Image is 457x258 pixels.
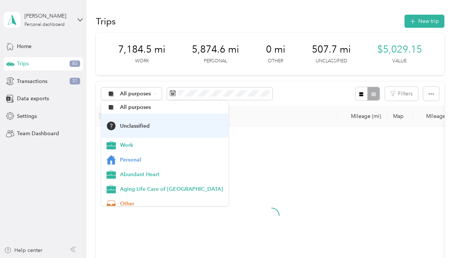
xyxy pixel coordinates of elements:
span: 31 [70,78,80,84]
span: Unclassified [120,122,223,130]
span: Abundant Heart [120,170,223,178]
th: Mileage (mi) [337,106,387,127]
p: Work [135,58,149,65]
button: Help center [4,246,43,254]
span: Aging Life Care of [GEOGRAPHIC_DATA] [120,185,223,193]
span: All purposes [120,91,151,97]
p: Value [392,58,407,65]
th: Map [387,106,413,127]
div: [PERSON_NAME] [24,12,71,20]
button: Filters [385,87,418,101]
span: 5,874.6 mi [192,44,239,56]
p: Personal [204,58,227,65]
span: Transactions [17,77,47,85]
div: Personal dashboard [24,23,65,27]
span: Settings [17,112,37,120]
span: Data exports [17,95,49,103]
span: 7,184.5 mi [118,44,165,56]
span: Home [17,42,32,50]
iframe: Everlance-gr Chat Button Frame [415,216,457,258]
span: Personal [120,156,223,164]
span: 507.7 mi [311,44,351,56]
p: Unclassified [315,58,347,65]
span: Other [120,200,223,208]
span: Team Dashboard [17,130,59,137]
th: Locations [164,106,337,127]
button: New trip [404,15,444,28]
span: All purposes [120,103,223,111]
span: 0 mi [266,44,285,56]
h1: Trips [96,17,116,25]
span: Work [120,141,223,149]
span: Trips [17,60,29,68]
span: $5,029.15 [377,44,422,56]
span: 83 [70,60,80,67]
p: Other [268,58,283,65]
